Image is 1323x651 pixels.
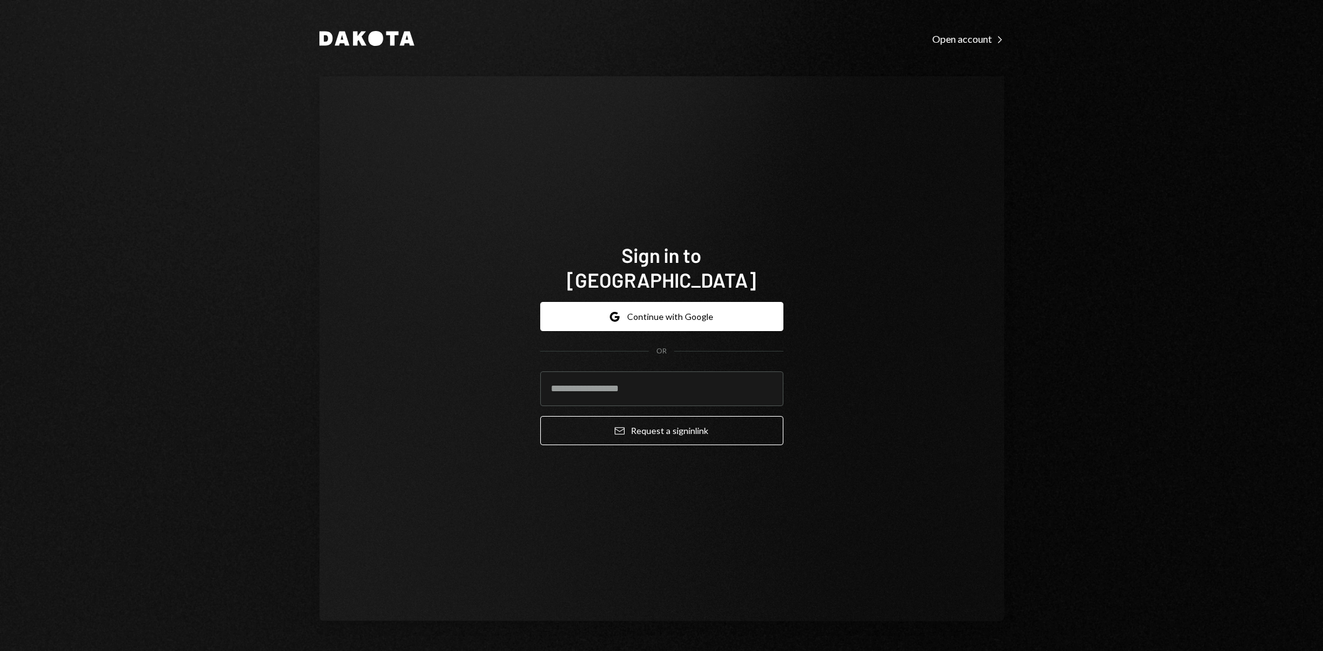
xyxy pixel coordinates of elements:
button: Request a signinlink [540,416,783,445]
a: Open account [932,32,1004,45]
h1: Sign in to [GEOGRAPHIC_DATA] [540,242,783,292]
div: OR [656,346,667,356]
div: Open account [932,33,1004,45]
button: Continue with Google [540,302,783,331]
